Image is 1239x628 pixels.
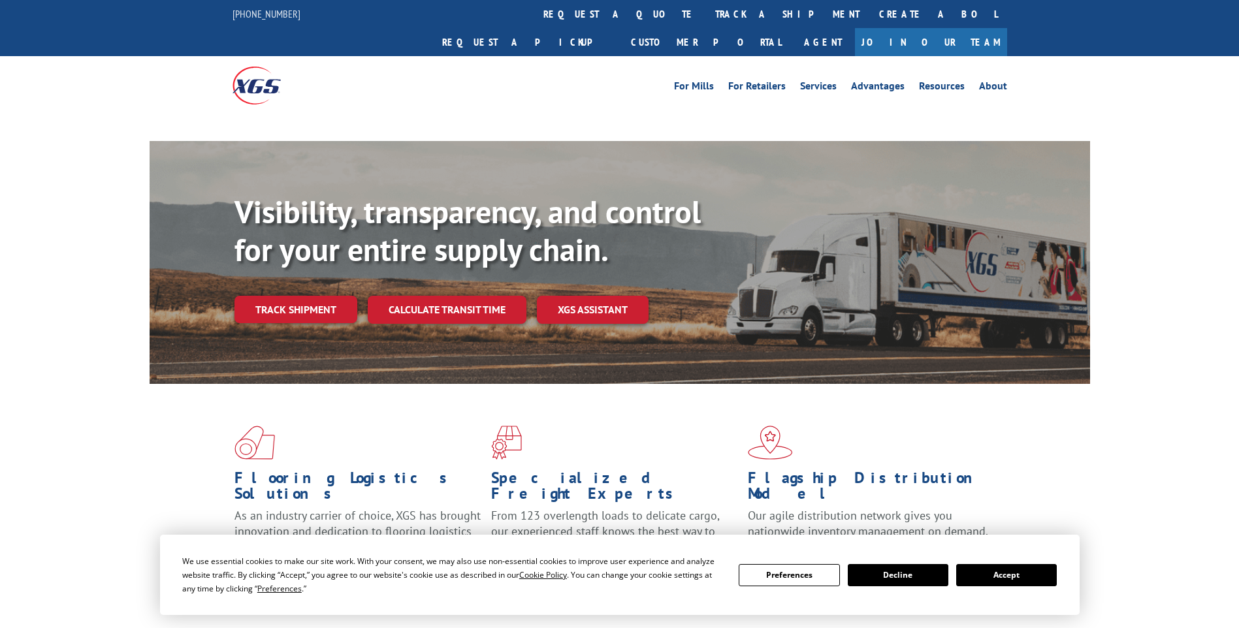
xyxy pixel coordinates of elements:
span: Cookie Policy [519,569,567,580]
a: Agent [791,28,855,56]
a: For Mills [674,81,714,95]
a: Calculate transit time [368,296,526,324]
p: From 123 overlength loads to delicate cargo, our experienced staff knows the best way to move you... [491,508,738,566]
h1: Flooring Logistics Solutions [234,470,481,508]
a: Advantages [851,81,905,95]
img: xgs-icon-total-supply-chain-intelligence-red [234,426,275,460]
a: About [979,81,1007,95]
h1: Flagship Distribution Model [748,470,995,508]
div: Cookie Consent Prompt [160,535,1080,615]
a: Join Our Team [855,28,1007,56]
div: We use essential cookies to make our site work. With your consent, we may also use non-essential ... [182,554,723,595]
a: Track shipment [234,296,357,323]
button: Accept [956,564,1057,586]
a: Customer Portal [621,28,791,56]
b: Visibility, transparency, and control for your entire supply chain. [234,191,701,270]
a: Services [800,81,837,95]
img: xgs-icon-flagship-distribution-model-red [748,426,793,460]
span: Preferences [257,583,302,594]
a: For Retailers [728,81,786,95]
a: Request a pickup [432,28,621,56]
a: [PHONE_NUMBER] [233,7,300,20]
a: XGS ASSISTANT [537,296,649,324]
button: Decline [848,564,948,586]
span: As an industry carrier of choice, XGS has brought innovation and dedication to flooring logistics... [234,508,481,554]
h1: Specialized Freight Experts [491,470,738,508]
span: Our agile distribution network gives you nationwide inventory management on demand. [748,508,988,539]
button: Preferences [739,564,839,586]
img: xgs-icon-focused-on-flooring-red [491,426,522,460]
a: Resources [919,81,965,95]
